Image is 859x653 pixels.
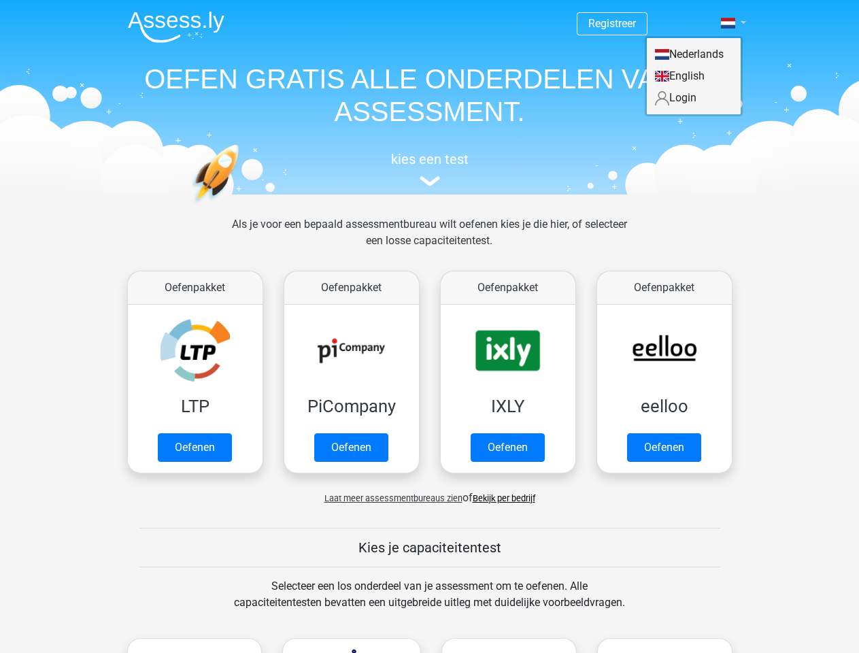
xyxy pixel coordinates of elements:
span: Laat meer assessmentbureaus zien [324,493,462,503]
img: oefenen [192,144,292,267]
a: Bekijk per bedrijf [473,493,535,503]
a: Oefenen [158,433,232,462]
h5: Kies je capaciteitentest [139,539,720,556]
div: Selecteer een los onderdeel van je assessment om te oefenen. Alle capaciteitentesten bevatten een... [221,578,638,627]
img: assessment [420,176,440,186]
img: Assessly [128,11,224,43]
h1: OEFEN GRATIS ALLE ONDERDELEN VAN JE ASSESSMENT. [117,63,743,128]
a: English [647,65,741,87]
a: Registreer [588,17,636,30]
h5: kies een test [117,151,743,167]
a: Login [647,87,741,109]
a: Oefenen [314,433,388,462]
a: Nederlands [647,44,741,65]
div: of [117,479,743,506]
a: kies een test [117,151,743,187]
a: Oefenen [627,433,701,462]
div: Als je voor een bepaald assessmentbureau wilt oefenen kies je die hier, of selecteer een losse ca... [221,216,638,265]
a: Oefenen [471,433,545,462]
